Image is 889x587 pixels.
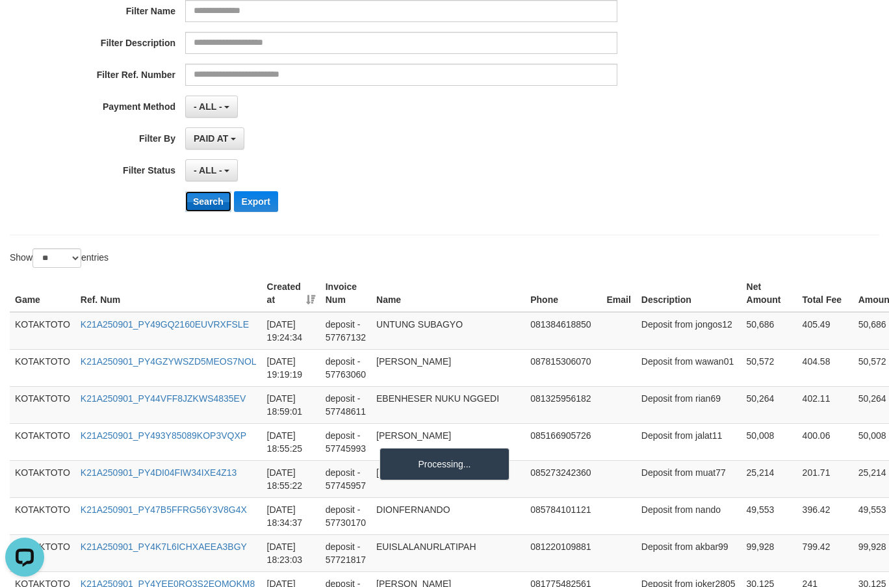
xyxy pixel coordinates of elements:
td: deposit - 57721817 [320,534,371,571]
label: Show entries [10,248,109,268]
td: 081220109881 [525,534,601,571]
a: K21A250901_PY493Y85089KOP3VQXP [81,430,246,441]
td: 49,553 [741,497,797,534]
td: 50,686 [741,312,797,350]
td: [PERSON_NAME] [371,460,525,497]
td: 402.11 [797,386,853,423]
td: [DATE] 19:24:34 [262,312,320,350]
td: Deposit from wawan01 [636,349,741,386]
td: Deposit from rian69 [636,386,741,423]
th: Game [10,275,75,312]
td: Deposit from jalat11 [636,423,741,460]
td: deposit - 57730170 [320,497,371,534]
td: KOTAKTOTO [10,349,75,386]
td: deposit - 57763060 [320,349,371,386]
span: - ALL - [194,165,222,176]
select: Showentries [32,248,81,268]
th: Invoice Num [320,275,371,312]
td: KOTAKTOTO [10,312,75,350]
td: 400.06 [797,423,853,460]
a: K21A250901_PY4DI04FIW34IXE4Z13 [81,467,237,478]
td: 201.71 [797,460,853,497]
th: Ref. Num [75,275,262,312]
button: Export [234,191,278,212]
td: deposit - 57767132 [320,312,371,350]
a: K21A250901_PY44VFF8JZKWS4835EV [81,393,246,404]
td: [DATE] 18:23:03 [262,534,320,571]
td: 081384618850 [525,312,601,350]
button: Search [185,191,231,212]
th: Total Fee [797,275,853,312]
td: Deposit from nando [636,497,741,534]
a: K21A250901_PY49GQ2160EUVRXFSLE [81,319,249,330]
td: deposit - 57745957 [320,460,371,497]
button: Open LiveChat chat widget [5,5,44,44]
td: [PERSON_NAME] [371,349,525,386]
td: EUISLALANURLATIPAH [371,534,525,571]
td: 405.49 [797,312,853,350]
td: Deposit from muat77 [636,460,741,497]
td: 396.42 [797,497,853,534]
td: KOTAKTOTO [10,386,75,423]
td: 085166905726 [525,423,601,460]
td: 50,008 [741,423,797,460]
th: Description [636,275,741,312]
td: [DATE] 18:59:01 [262,386,320,423]
td: deposit - 57748611 [320,386,371,423]
th: Email [601,275,636,312]
a: K21A250901_PY4GZYWSZD5MEOS7NOL [81,356,257,367]
td: KOTAKTOTO [10,423,75,460]
th: Phone [525,275,601,312]
th: Net Amount [741,275,797,312]
div: Processing... [380,448,509,480]
a: K21A250901_PY4K7L6ICHXAEEA3BGY [81,541,247,552]
td: deposit - 57745993 [320,423,371,460]
td: 087815306070 [525,349,601,386]
td: [DATE] 19:19:19 [262,349,320,386]
td: UNTUNG SUBAGYO [371,312,525,350]
span: - ALL - [194,101,222,112]
td: 50,264 [741,386,797,423]
td: [PERSON_NAME] [371,423,525,460]
td: 081325956182 [525,386,601,423]
td: 25,214 [741,460,797,497]
td: KOTAKTOTO [10,460,75,497]
td: 085784101121 [525,497,601,534]
th: Created at: activate to sort column ascending [262,275,320,312]
td: KOTAKTOTO [10,497,75,534]
td: 99,928 [741,534,797,571]
td: 799.42 [797,534,853,571]
td: Deposit from akbar99 [636,534,741,571]
td: Deposit from jongos12 [636,312,741,350]
button: - ALL - [185,96,238,118]
th: Name [371,275,525,312]
span: PAID AT [194,133,228,144]
td: [DATE] 18:55:25 [262,423,320,460]
button: PAID AT [185,127,244,150]
td: [DATE] 18:55:22 [262,460,320,497]
td: 404.58 [797,349,853,386]
td: 085273242360 [525,460,601,497]
button: - ALL - [185,159,238,181]
td: [DATE] 18:34:37 [262,497,320,534]
a: K21A250901_PY47B5FFRG56Y3V8G4X [81,504,247,515]
td: DIONFERNANDO [371,497,525,534]
td: 50,572 [741,349,797,386]
td: EBENHESER NUKU NGGEDI [371,386,525,423]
